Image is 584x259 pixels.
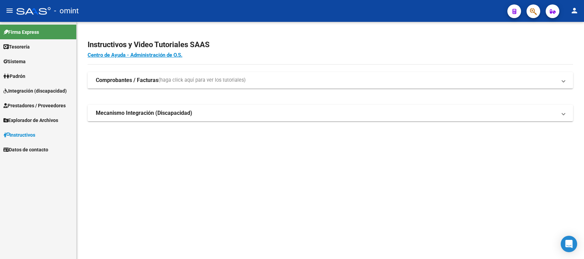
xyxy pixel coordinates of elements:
[570,6,579,15] mat-icon: person
[88,38,573,51] h2: Instructivos y Video Tutoriales SAAS
[3,146,48,153] span: Datos de contacto
[3,28,39,36] span: Firma Express
[88,52,182,58] a: Centro de Ayuda - Administración de O.S.
[96,109,192,117] strong: Mecanismo Integración (Discapacidad)
[3,72,25,80] span: Padrón
[3,58,26,65] span: Sistema
[54,3,79,18] span: - omint
[88,105,573,121] mat-expansion-panel-header: Mecanismo Integración (Discapacidad)
[158,77,246,84] span: (haga click aquí para ver los tutoriales)
[3,117,58,124] span: Explorador de Archivos
[3,87,67,95] span: Integración (discapacidad)
[3,102,66,109] span: Prestadores / Proveedores
[88,72,573,88] mat-expansion-panel-header: Comprobantes / Facturas(haga click aquí para ver los tutoriales)
[5,6,14,15] mat-icon: menu
[3,43,30,51] span: Tesorería
[3,131,35,139] span: Instructivos
[96,77,158,84] strong: Comprobantes / Facturas
[561,236,577,252] div: Open Intercom Messenger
